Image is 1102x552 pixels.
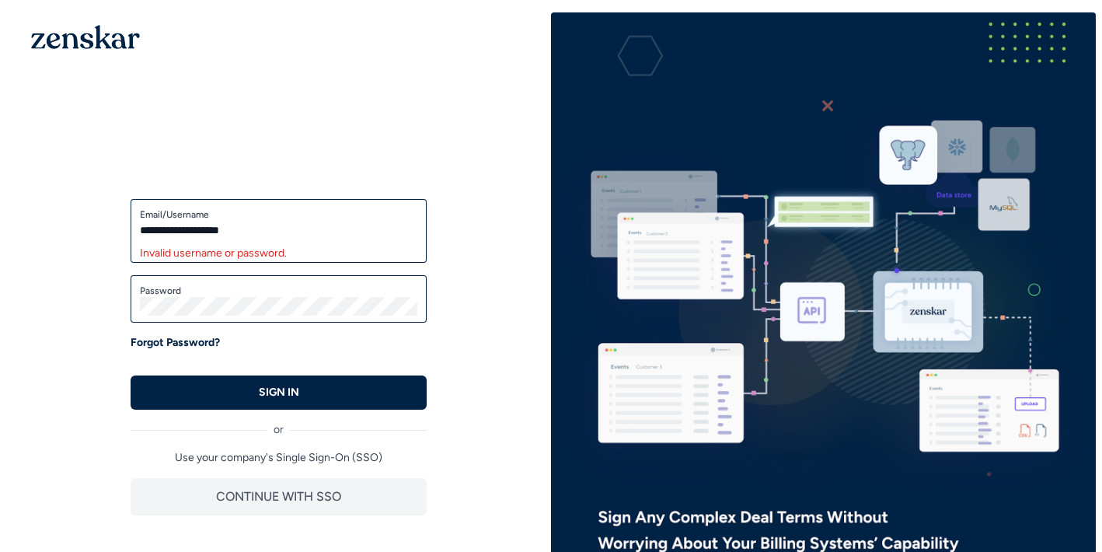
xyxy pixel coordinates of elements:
img: 1OGAJ2xQqyY4LXKgY66KYq0eOWRCkrZdAb3gUhuVAqdWPZE9SRJmCz+oDMSn4zDLXe31Ii730ItAGKgCKgCCgCikA4Av8PJUP... [31,25,140,49]
div: or [131,410,427,438]
label: Password [140,285,417,297]
p: Use your company's Single Sign-On (SSO) [131,450,427,466]
button: SIGN IN [131,376,427,410]
button: CONTINUE WITH SSO [131,478,427,515]
p: SIGN IN [259,385,299,400]
label: Email/Username [140,208,417,221]
div: Invalid username or password. [140,246,417,261]
a: Forgot Password? [131,335,220,351]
